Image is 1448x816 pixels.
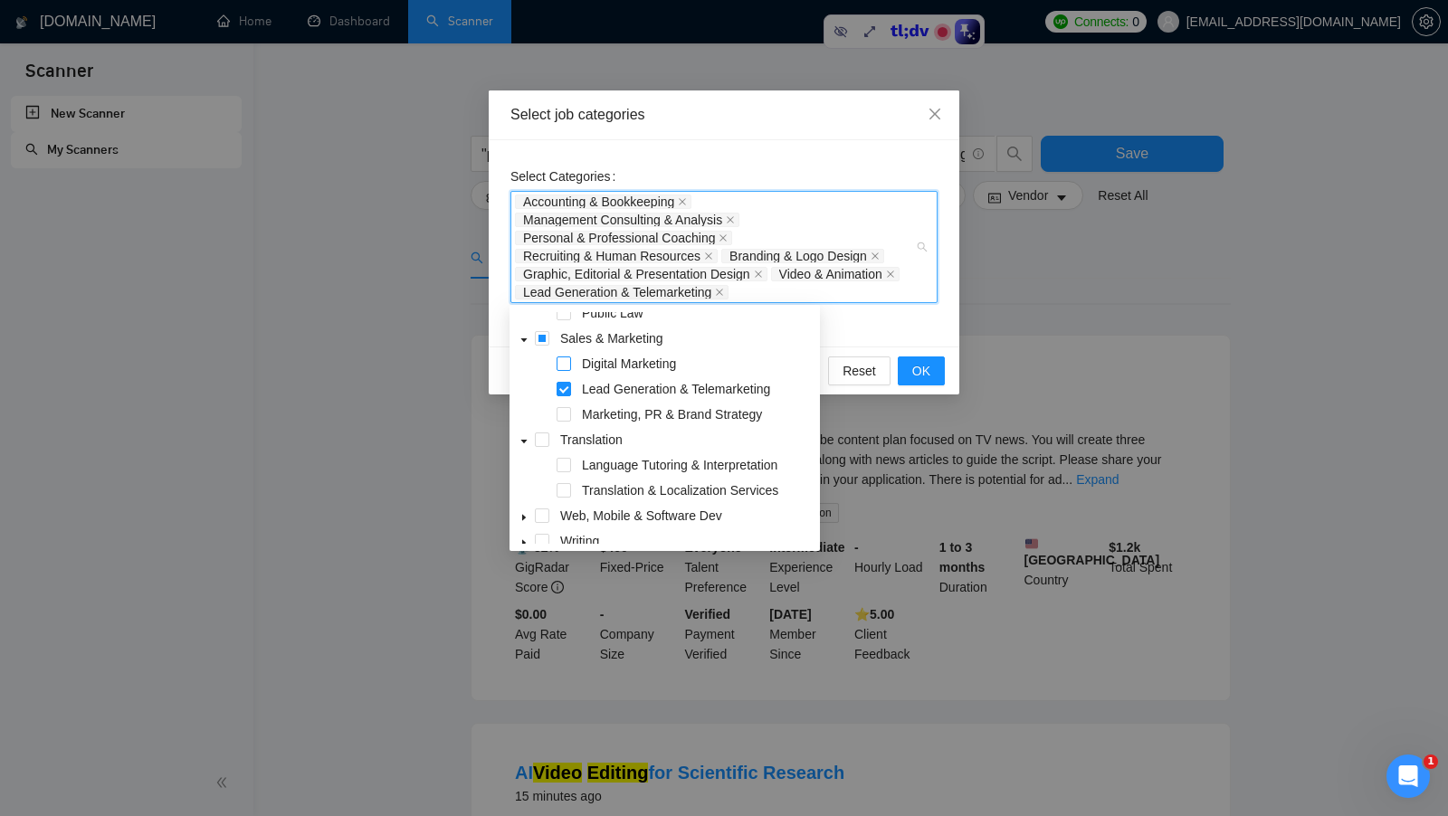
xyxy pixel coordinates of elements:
[557,505,816,527] span: Web, Mobile & Software Dev
[871,251,880,261] span: close
[754,270,763,279] span: close
[519,336,529,345] span: caret-down
[843,361,876,381] span: Reset
[560,534,599,548] span: Writing
[578,378,816,400] span: Lead Generation & Telemarketing
[704,251,713,261] span: close
[1424,754,1438,769] span: 1
[578,454,816,476] span: Language Tutoring & Interpretation
[828,356,891,385] button: Reset
[779,268,882,280] span: Video & Animation
[721,249,884,263] span: Branding & Logo Design
[582,458,777,472] span: Language Tutoring & Interpretation
[523,268,750,280] span: Graphic, Editorial & Presentation Design
[515,285,729,299] span: Lead Generation & Telemarketing
[578,302,816,324] span: Public Law
[510,105,938,125] div: Select job categories
[678,197,687,206] span: close
[519,538,529,547] span: caret-down
[771,267,900,281] span: Video & Animation
[515,231,732,245] span: Personal & Professional Coaching
[560,508,722,523] span: Web, Mobile & Software Dev
[510,162,623,191] label: Select Categories
[515,267,767,281] span: Graphic, Editorial & Presentation Design
[582,407,762,422] span: Marketing, PR & Brand Strategy
[578,479,816,501] span: Translation & Localization Services
[557,530,816,552] span: Writing
[578,353,816,375] span: Digital Marketing
[910,90,959,139] button: Close
[582,382,770,396] span: Lead Generation & Telemarketing
[519,437,529,446] span: caret-down
[1386,754,1430,798] iframe: Intercom live chat
[523,232,715,244] span: Personal & Professional Coaching
[715,288,724,297] span: close
[560,432,623,447] span: Translation
[519,513,529,522] span: caret-down
[886,270,895,279] span: close
[719,233,728,242] span: close
[515,249,718,263] span: Recruiting & Human Resources
[560,331,663,346] span: Sales & Marketing
[912,361,930,381] span: OK
[732,285,736,299] input: Select Categories
[928,107,942,121] span: close
[523,286,711,299] span: Lead Generation & Telemarketing
[515,213,739,227] span: Management Consulting & Analysis
[523,250,700,262] span: Recruiting & Human Resources
[582,306,643,320] span: Public Law
[578,403,816,425] span: Marketing, PR & Brand Strategy
[557,327,816,349] span: Sales & Marketing
[523,195,674,208] span: Accounting & Bookkeeping
[726,215,735,224] span: close
[523,213,722,226] span: Management Consulting & Analysis
[582,483,778,498] span: Translation & Localization Services
[582,356,676,371] span: Digital Marketing
[898,356,945,385] button: OK
[515,195,691,209] span: Accounting & Bookkeeping
[557,429,816,451] span: Translation
[729,250,867,262] span: Branding & Logo Design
